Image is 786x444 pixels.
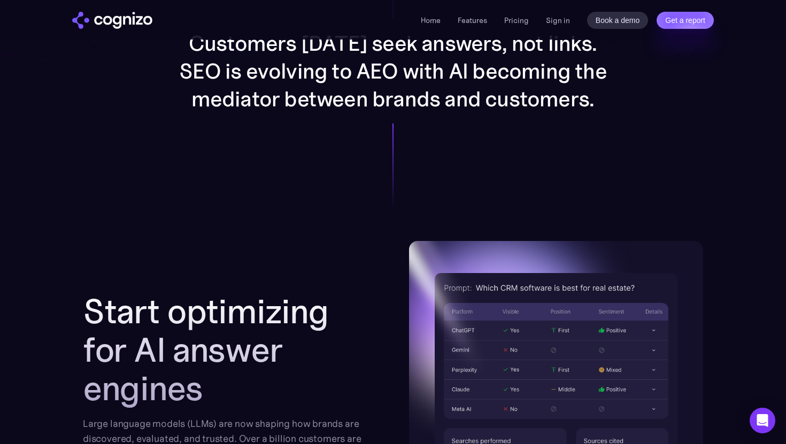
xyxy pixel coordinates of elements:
[750,408,775,433] div: Open Intercom Messenger
[72,12,152,29] a: home
[546,14,570,27] a: Sign in
[83,292,377,408] h2: Start optimizing for AI answer engines
[657,12,714,29] a: Get a report
[587,12,649,29] a: Book a demo
[72,12,152,29] img: cognizo logo
[504,15,529,25] a: Pricing
[458,15,487,25] a: Features
[179,29,607,113] p: Customers [DATE] seek answers, not links. SEO is evolving to AEO with AI becoming the mediator be...
[421,15,441,25] a: Home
